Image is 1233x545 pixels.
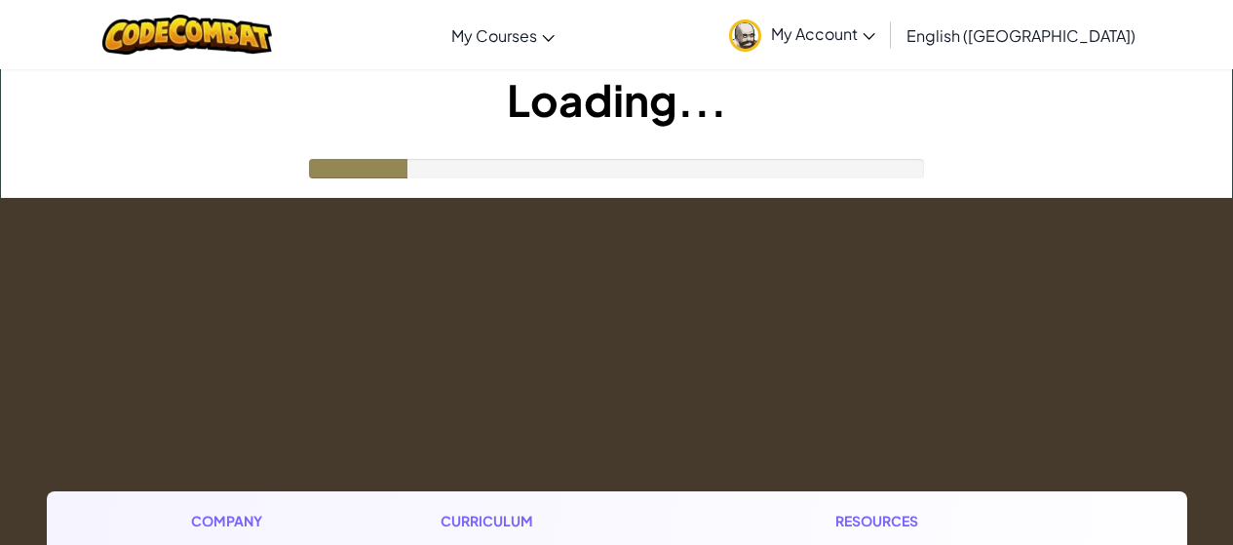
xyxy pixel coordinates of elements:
h1: Curriculum [441,511,676,531]
img: CodeCombat logo [102,15,273,55]
span: My Account [771,23,875,44]
h1: Company [191,511,282,531]
img: avatar [729,19,761,52]
a: My Account [719,4,885,65]
span: English ([GEOGRAPHIC_DATA]) [906,25,1136,46]
h1: Resources [835,511,1043,531]
span: My Courses [451,25,537,46]
a: English ([GEOGRAPHIC_DATA]) [897,9,1145,61]
a: My Courses [442,9,564,61]
h1: Loading... [1,69,1232,130]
